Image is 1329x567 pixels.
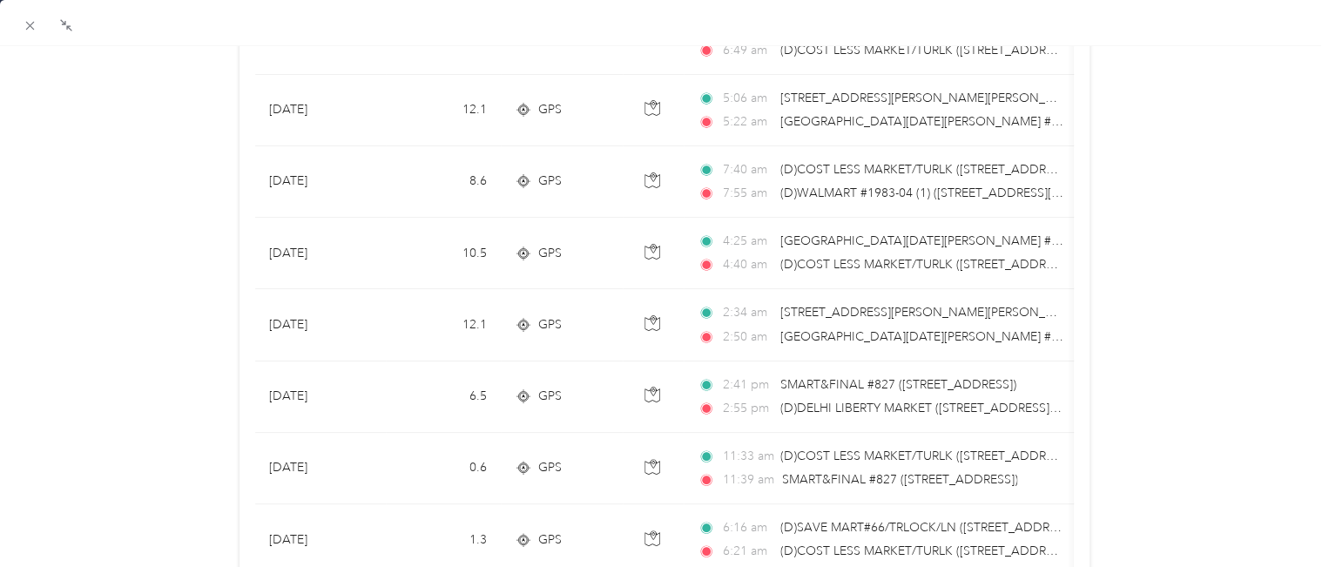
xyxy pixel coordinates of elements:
span: (D)COST LESS MARKET/TURLK ([STREET_ADDRESS]) [780,162,1074,177]
td: 12.1 [386,75,501,146]
span: 11:33 am [723,447,772,466]
td: [DATE] [255,146,386,218]
span: 11:39 am [723,470,774,489]
span: GPS [538,172,562,191]
td: [DATE] [255,433,386,504]
span: 4:40 am [723,255,772,274]
span: [GEOGRAPHIC_DATA][DATE][PERSON_NAME] #27 ([STREET_ADDRESS][PERSON_NAME]) [780,329,1283,344]
td: [DATE] [255,361,386,433]
span: [GEOGRAPHIC_DATA][DATE][PERSON_NAME] #27 ([STREET_ADDRESS][PERSON_NAME]) [780,114,1283,129]
span: GPS [538,100,562,119]
td: [DATE] [255,218,386,289]
span: GPS [538,458,562,477]
span: 5:22 am [723,112,772,132]
span: (D)DELHI LIBERTY MARKET ([STREET_ADDRESS][PERSON_NAME]) [780,401,1150,415]
span: 2:34 am [723,303,772,322]
span: [GEOGRAPHIC_DATA][DATE][PERSON_NAME] #27 ([STREET_ADDRESS][PERSON_NAME]) [780,233,1283,248]
span: 7:40 am [723,160,772,179]
span: 2:50 am [723,327,772,347]
td: [DATE] [255,289,386,361]
span: GPS [538,530,562,550]
span: 6:21 am [723,542,772,561]
span: 2:41 pm [723,375,772,395]
span: 7:55 am [723,184,772,203]
span: (D)SAVE MART#66/TRLOCK/LN ([STREET_ADDRESS]) [780,520,1077,535]
span: [STREET_ADDRESS][PERSON_NAME][PERSON_NAME][US_STATE] [780,91,1148,105]
td: 0.6 [386,433,501,504]
span: 4:25 am [723,232,772,251]
td: 8.6 [386,146,501,218]
span: (D)COST LESS MARKET/TURLK ([STREET_ADDRESS]) [780,257,1074,272]
span: (D)COST LESS MARKET/TURLK ([STREET_ADDRESS]) [780,543,1074,558]
td: 10.5 [386,218,501,289]
span: (D)COST LESS MARKET/TURLK ([STREET_ADDRESS]) [780,43,1074,57]
span: [STREET_ADDRESS][PERSON_NAME][PERSON_NAME] [780,305,1084,320]
span: GPS [538,315,562,334]
span: SMART&FINAL #827 ([STREET_ADDRESS]) [780,377,1016,392]
span: GPS [538,387,562,406]
td: 6.5 [386,361,501,433]
span: 2:55 pm [723,399,772,418]
td: [DATE] [255,75,386,146]
iframe: Everlance-gr Chat Button Frame [1231,469,1329,567]
span: GPS [538,244,562,263]
span: SMART&FINAL #827 ([STREET_ADDRESS]) [781,472,1017,487]
span: (D)COST LESS MARKET/TURLK ([STREET_ADDRESS]) [780,449,1074,463]
span: (D)WALMART #1983-04 (1) ([STREET_ADDRESS][PERSON_NAME]) [780,186,1148,200]
span: 5:06 am [723,89,772,108]
span: 6:16 am [723,518,772,537]
span: 6:49 am [723,41,772,60]
td: 12.1 [386,289,501,361]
